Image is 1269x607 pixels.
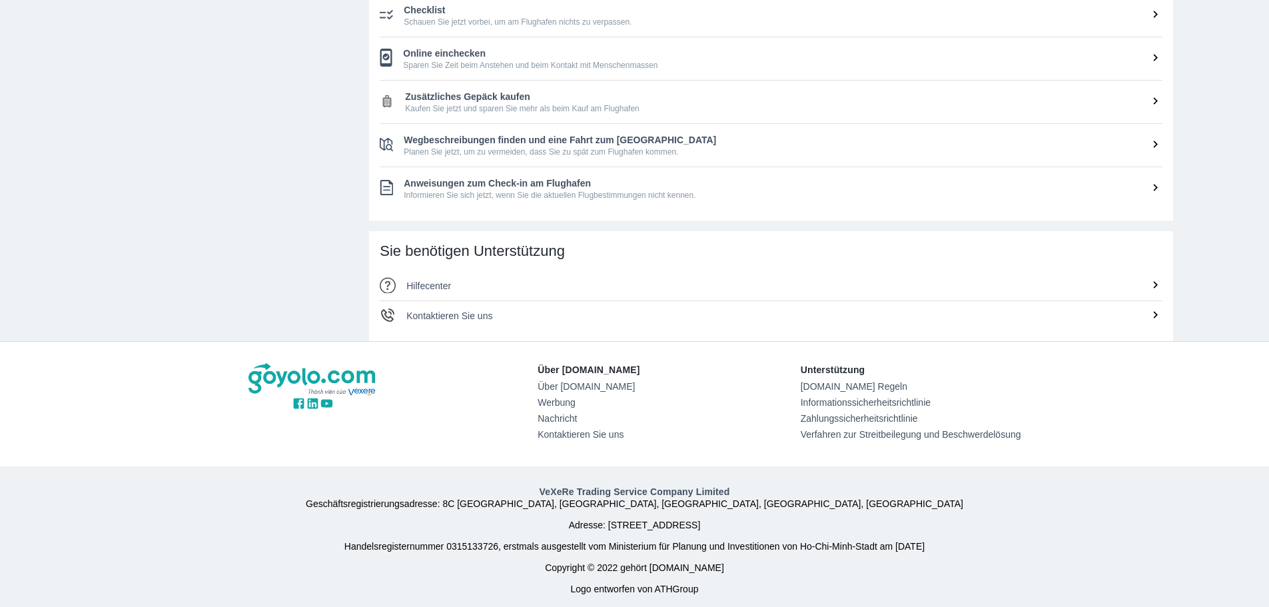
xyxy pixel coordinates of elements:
font: Adresse: [STREET_ADDRESS] [569,520,701,530]
font: Sparen Sie Zeit beim Anstehen und beim Kontakt mit Menschenmassen [403,61,657,70]
font: Informieren Sie sich jetzt, wenn Sie die aktuellen Flugbestimmungen nicht kennen. [404,191,695,200]
font: Copyright © 2022 gehört [DOMAIN_NAME] [545,562,724,573]
font: Kontaktieren Sie uns [406,310,492,321]
a: Informationssicherheitsrichtlinie [801,397,1021,408]
font: VeXeRe Trading Service Company Limited [540,486,730,497]
font: Kontaktieren Sie uns [538,429,624,440]
font: Wegbeschreibungen finden und eine Fahrt zum [GEOGRAPHIC_DATA] [404,135,716,145]
img: ic_checklist [380,94,394,109]
a: Über [DOMAIN_NAME] [538,381,639,392]
font: Handelsregisternummer 0315133726, erstmals ausgestellt vom Ministerium für Planung und Investitio... [344,541,925,552]
font: Zahlungssicherheitsrichtlinie [801,413,918,424]
font: Werbung [538,397,576,408]
img: ic_checklist [380,49,392,67]
font: Sie benötigen Unterstützung [380,243,565,259]
img: Logo [248,363,378,396]
a: Nachricht [538,413,639,424]
img: ic_checklist [380,9,393,20]
img: ic_checklist [380,180,393,196]
a: Werbung [538,397,639,408]
font: Nachricht [538,413,577,424]
font: Logo entworfen von ATHGroup [571,584,699,594]
img: ic_phone-Anruf [380,307,396,323]
font: Zusätzliches Gepäck kaufen [405,91,530,102]
font: Über [DOMAIN_NAME] [538,381,635,392]
img: ic_qa [380,277,396,293]
img: ic_checklist [380,138,393,151]
font: Online einchecken [403,48,486,59]
font: Checklist [404,5,445,15]
font: Kaufen Sie jetzt und sparen Sie mehr als beim Kauf am Flughafen [405,104,639,113]
a: Zahlungssicherheitsrichtlinie [801,413,1021,424]
font: Hilfecenter [406,281,451,291]
font: Geschäftsregistrierungsadresse: 8C [GEOGRAPHIC_DATA], [GEOGRAPHIC_DATA], [GEOGRAPHIC_DATA], [GEOG... [306,498,963,509]
a: [DOMAIN_NAME] Regeln [801,381,1021,392]
font: [DOMAIN_NAME] Regeln [801,381,907,392]
a: Kontaktieren Sie uns [538,429,639,440]
font: Planen Sie jetzt, um zu vermeiden, dass Sie zu spät zum Flughafen kommen. [404,147,678,157]
font: Informationssicherheitsrichtlinie [801,397,931,408]
font: Schauen Sie jetzt vorbei, um am Flughafen nichts zu verpassen. [404,17,632,27]
font: Über [DOMAIN_NAME] [538,364,639,375]
font: Anweisungen zum Check-in am Flughafen [404,178,591,189]
a: Verfahren zur Streitbeilegung und Beschwerdelösung [801,429,1021,440]
font: Unterstützung [801,364,865,375]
